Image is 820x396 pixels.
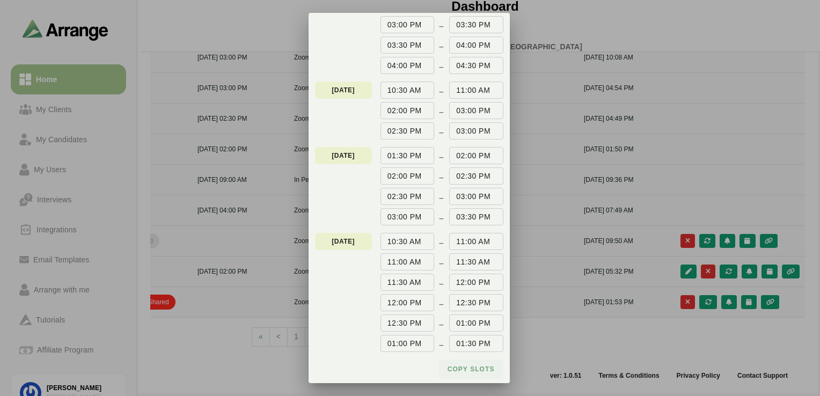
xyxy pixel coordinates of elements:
[387,150,422,161] p: 01:30 PM
[447,365,495,373] span: Copy slots
[387,211,422,222] p: 03:00 PM
[456,126,490,136] p: 03:00 PM
[456,236,490,247] p: 11:00 AM
[456,318,490,328] p: 01:00 PM
[387,338,422,349] p: 01:00 PM
[387,60,422,71] p: 04:00 PM
[456,105,490,116] p: 03:00 PM
[387,318,422,328] p: 12:30 PM
[456,297,490,308] p: 12:30 PM
[387,40,422,50] p: 03:30 PM
[387,236,421,247] p: 10:30 AM
[456,256,490,267] p: 11:30 AM
[456,171,490,181] p: 02:30 PM
[387,105,422,116] p: 02:00 PM
[387,171,422,181] p: 02:00 PM
[332,152,355,159] p: [DATE]
[332,87,355,93] p: [DATE]
[456,211,490,222] p: 03:30 PM
[456,85,490,96] p: 11:00 AM
[438,360,503,379] button: Copy slots
[387,256,421,267] p: 11:00 AM
[456,191,490,202] p: 03:00 PM
[456,40,490,50] p: 04:00 PM
[387,85,421,96] p: 10:30 AM
[456,60,490,71] p: 04:30 PM
[387,126,422,136] p: 02:30 PM
[387,297,422,308] p: 12:00 PM
[332,238,355,245] p: [DATE]
[456,19,490,30] p: 03:30 PM
[456,277,490,288] p: 12:00 PM
[387,19,422,30] p: 03:00 PM
[387,191,422,202] p: 02:30 PM
[456,150,490,161] p: 02:00 PM
[456,338,490,349] p: 01:30 PM
[387,277,421,288] p: 11:30 AM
